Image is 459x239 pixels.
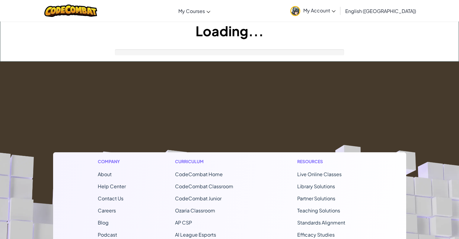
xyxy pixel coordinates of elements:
a: Library Solutions [297,183,335,189]
span: My Courses [178,8,205,14]
a: About [98,171,112,177]
a: Ozaria Classroom [175,207,215,214]
a: Podcast [98,231,117,238]
span: English ([GEOGRAPHIC_DATA]) [345,8,416,14]
h1: Curriculum [175,158,248,165]
img: CodeCombat logo [44,5,97,17]
a: Live Online Classes [297,171,342,177]
a: AI League Esports [175,231,216,238]
span: CodeCombat Home [175,171,223,177]
span: My Account [303,7,336,14]
span: Contact Us [98,195,123,202]
a: English ([GEOGRAPHIC_DATA]) [342,3,419,19]
a: Standards Alignment [297,219,345,226]
a: My Courses [175,3,213,19]
h1: Company [98,158,126,165]
img: avatar [290,6,300,16]
a: Efficacy Studies [297,231,335,238]
a: AP CSP [175,219,192,226]
a: CodeCombat Junior [175,195,222,202]
a: Teaching Solutions [297,207,340,214]
h1: Loading... [0,21,459,40]
a: My Account [287,1,339,20]
h1: Resources [297,158,362,165]
a: Blog [98,219,109,226]
a: Help Center [98,183,126,189]
a: Partner Solutions [297,195,335,202]
a: Careers [98,207,116,214]
a: CodeCombat Classroom [175,183,233,189]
